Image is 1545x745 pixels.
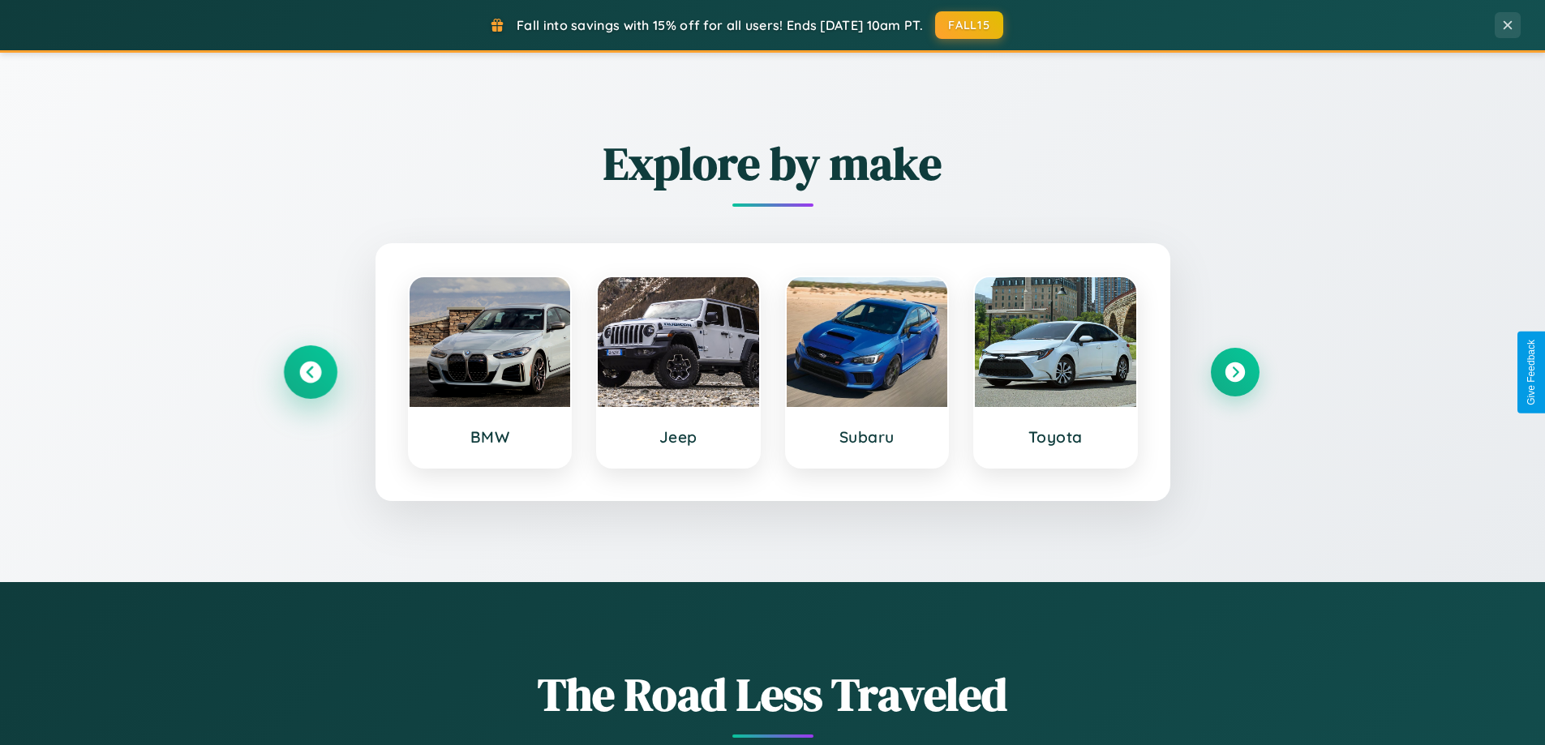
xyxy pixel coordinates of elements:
[426,427,555,447] h3: BMW
[286,132,1260,195] h2: Explore by make
[935,11,1003,39] button: FALL15
[286,663,1260,726] h1: The Road Less Traveled
[614,427,743,447] h3: Jeep
[803,427,932,447] h3: Subaru
[991,427,1120,447] h3: Toyota
[1526,340,1537,405] div: Give Feedback
[517,17,923,33] span: Fall into savings with 15% off for all users! Ends [DATE] 10am PT.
